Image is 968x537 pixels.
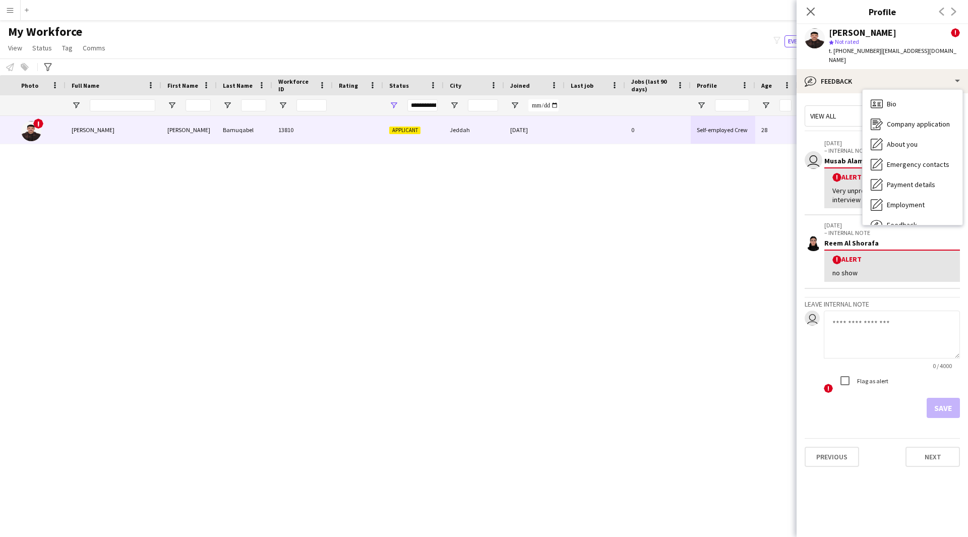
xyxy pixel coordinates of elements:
button: Everyone8,174 [784,35,835,47]
span: Emergency contacts [887,160,949,169]
span: ! [951,28,960,37]
span: Profile [697,82,717,89]
a: View [4,41,26,54]
div: Jeddah [444,116,504,144]
span: Tag [62,43,73,52]
span: Last job [571,82,593,89]
button: Open Filter Menu [167,101,176,110]
div: 0 [625,116,691,144]
h3: Leave internal note [805,300,960,309]
span: About you [887,140,918,149]
p: – INTERNAL NOTE [824,147,920,154]
span: ! [832,255,841,264]
span: Photo [21,82,38,89]
div: 28 [755,116,798,144]
a: Comms [79,41,109,54]
input: Joined Filter Input [528,99,559,111]
div: Musab Alamry [824,156,960,165]
label: Flag as alert [855,377,888,384]
button: Open Filter Menu [72,101,81,110]
span: Status [389,82,409,89]
div: Bio [863,94,962,114]
button: Open Filter Menu [510,101,519,110]
span: View [8,43,22,52]
span: t. [PHONE_NUMBER] [829,47,881,54]
span: Rating [339,82,358,89]
div: 13810 [272,116,333,144]
input: Workforce ID Filter Input [296,99,327,111]
span: Company application [887,120,950,129]
p: – INTERNAL NOTE [824,229,960,236]
input: Profile Filter Input [715,99,749,111]
input: Full Name Filter Input [90,99,155,111]
div: Bamuqabel [217,116,272,144]
p: [DATE] [824,139,920,147]
button: Previous [805,447,859,467]
button: Next [905,447,960,467]
div: [PERSON_NAME] [161,116,217,144]
span: Last Name [223,82,253,89]
img: Abdulaziz Bamuqabel [21,121,41,141]
div: Very unprofessional, he attended the interview lying on his bed in the dark. [832,186,952,204]
div: Payment details [863,174,962,195]
input: City Filter Input [468,99,498,111]
span: Bio [887,99,896,108]
div: [DATE] [504,116,565,144]
div: Alert [832,172,952,182]
span: | [EMAIL_ADDRESS][DOMAIN_NAME] [829,47,956,64]
span: First Name [167,82,198,89]
div: Feedback [863,215,962,235]
input: First Name Filter Input [186,99,211,111]
span: Age [761,82,772,89]
span: Payment details [887,180,935,189]
a: Tag [58,41,77,54]
div: Alert [832,255,952,264]
button: Open Filter Menu [223,101,232,110]
span: View all [810,111,836,121]
app-action-btn: Advanced filters [42,61,54,73]
div: Feedback [797,69,968,93]
span: Not rated [835,38,859,45]
div: Reem Al Shorafa [824,238,960,248]
span: Full Name [72,82,99,89]
span: Comms [83,43,105,52]
span: [PERSON_NAME] [72,126,114,134]
button: Open Filter Menu [697,101,706,110]
div: Company application [863,114,962,134]
span: Jobs (last 90 days) [631,78,673,93]
span: My Workforce [8,24,82,39]
div: Employment [863,195,962,215]
input: Age Filter Input [779,99,792,111]
span: ! [33,118,43,129]
span: Feedback [887,220,917,229]
button: Open Filter Menu [450,101,459,110]
span: ! [824,384,833,393]
div: no show [832,268,952,277]
span: Status [32,43,52,52]
button: Open Filter Menu [278,101,287,110]
span: 0 / 4000 [925,362,960,370]
button: Open Filter Menu [761,101,770,110]
span: City [450,82,461,89]
div: Emergency contacts [863,154,962,174]
div: About you [863,134,962,154]
span: Workforce ID [278,78,315,93]
span: ! [832,173,841,182]
div: Self-employed Crew [691,116,755,144]
input: Last Name Filter Input [241,99,266,111]
h3: Profile [797,5,968,18]
a: Status [28,41,56,54]
p: [DATE] [824,221,960,229]
span: Employment [887,200,925,209]
span: Joined [510,82,530,89]
span: Applicant [389,127,420,134]
button: Open Filter Menu [389,101,398,110]
div: [PERSON_NAME] [829,28,896,37]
